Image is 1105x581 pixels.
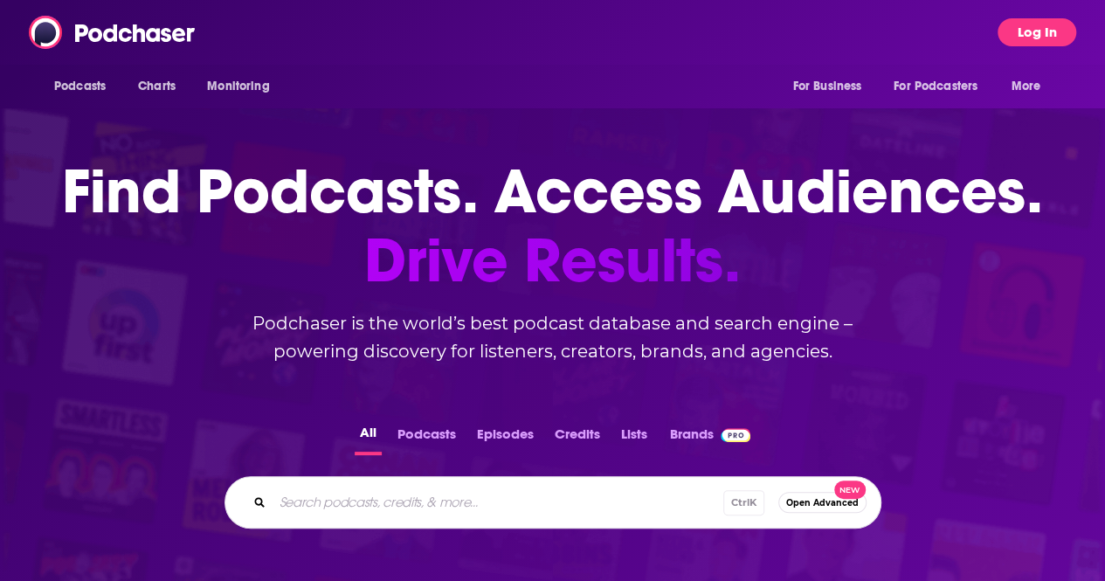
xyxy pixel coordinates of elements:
[882,70,1003,103] button: open menu
[392,421,461,455] button: Podcasts
[62,157,1043,295] h1: Find Podcasts. Access Audiences.
[207,74,269,99] span: Monitoring
[549,421,605,455] button: Credits
[780,70,883,103] button: open menu
[834,481,866,499] span: New
[999,70,1063,103] button: open menu
[792,74,861,99] span: For Business
[127,70,186,103] a: Charts
[472,421,539,455] button: Episodes
[138,74,176,99] span: Charts
[616,421,653,455] button: Lists
[54,74,106,99] span: Podcasts
[1012,74,1041,99] span: More
[778,492,867,513] button: Open AdvancedNew
[786,498,859,508] span: Open Advanced
[721,428,751,442] img: Podchaser Pro
[273,488,723,516] input: Search podcasts, credits, & more...
[723,490,764,515] span: Ctrl K
[998,18,1076,46] button: Log In
[29,16,197,49] img: Podchaser - Follow, Share and Rate Podcasts
[62,226,1043,295] span: Drive Results.
[224,476,881,529] div: Search podcasts, credits, & more...
[355,421,382,455] button: All
[894,74,977,99] span: For Podcasters
[195,70,292,103] button: open menu
[42,70,128,103] button: open menu
[204,309,902,365] h2: Podchaser is the world’s best podcast database and search engine – powering discovery for listene...
[670,421,751,455] a: BrandsPodchaser Pro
